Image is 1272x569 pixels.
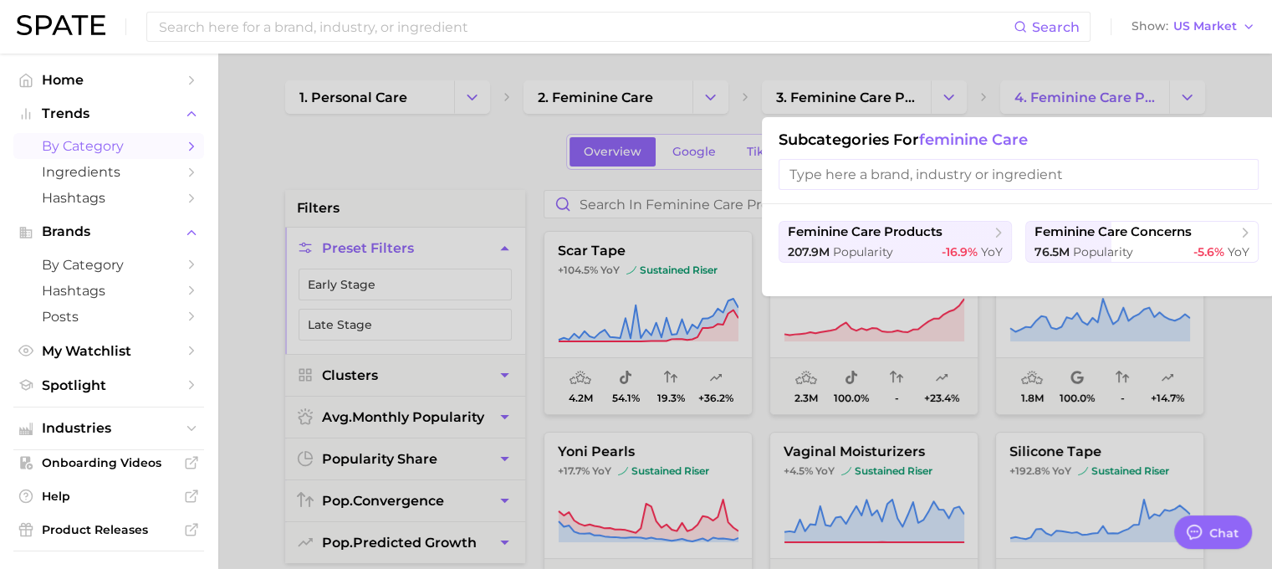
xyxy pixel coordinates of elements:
[1193,244,1224,259] span: -5.6%
[42,421,176,436] span: Industries
[42,343,176,359] span: My Watchlist
[981,244,1003,259] span: YoY
[779,131,1259,149] h1: Subcategories for
[42,72,176,88] span: Home
[17,15,105,35] img: SPATE
[13,372,204,398] a: Spotlight
[42,190,176,206] span: Hashtags
[1032,19,1080,35] span: Search
[42,257,176,273] span: by Category
[157,13,1014,41] input: Search here for a brand, industry, or ingredient
[919,131,1028,149] span: feminine care
[788,244,830,259] span: 207.9m
[42,138,176,154] span: by Category
[1132,22,1168,31] span: Show
[42,522,176,537] span: Product Releases
[13,517,204,542] a: Product Releases
[1034,224,1192,240] span: feminine care concerns
[13,252,204,278] a: by Category
[1025,221,1259,263] button: feminine care concerns76.5m Popularity-5.6% YoY
[13,450,204,475] a: Onboarding Videos
[1173,22,1237,31] span: US Market
[42,377,176,393] span: Spotlight
[13,185,204,211] a: Hashtags
[1034,244,1070,259] span: 76.5m
[13,67,204,93] a: Home
[13,304,204,330] a: Posts
[13,278,204,304] a: Hashtags
[42,283,176,299] span: Hashtags
[13,219,204,244] button: Brands
[942,244,978,259] span: -16.9%
[42,164,176,180] span: Ingredients
[42,455,176,470] span: Onboarding Videos
[779,159,1259,190] input: Type here a brand, industry or ingredient
[42,224,176,239] span: Brands
[42,309,176,325] span: Posts
[1228,244,1249,259] span: YoY
[833,244,893,259] span: Popularity
[13,133,204,159] a: by Category
[13,101,204,126] button: Trends
[13,416,204,441] button: Industries
[1073,244,1133,259] span: Popularity
[1127,16,1259,38] button: ShowUS Market
[42,489,176,504] span: Help
[13,159,204,185] a: Ingredients
[788,224,943,240] span: feminine care products
[779,221,1012,263] button: feminine care products207.9m Popularity-16.9% YoY
[42,106,176,121] span: Trends
[13,338,204,364] a: My Watchlist
[13,484,204,509] a: Help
